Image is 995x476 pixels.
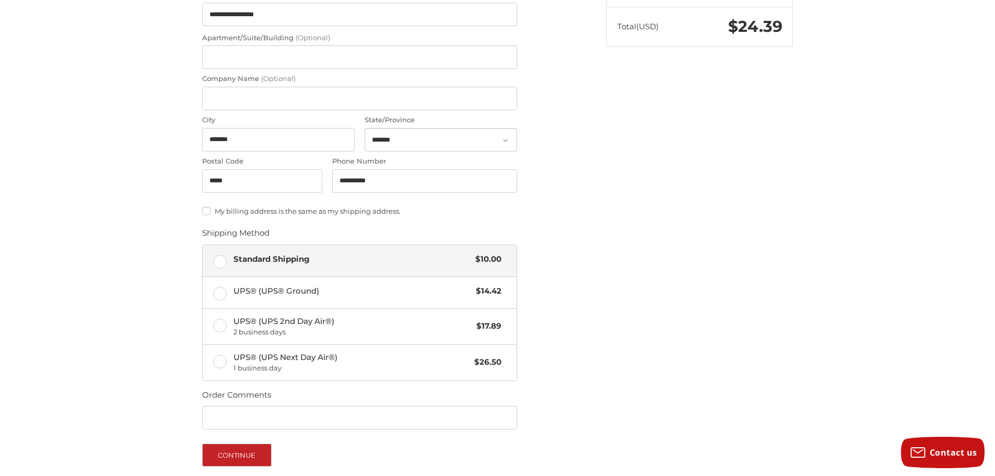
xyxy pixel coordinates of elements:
label: State/Province [365,115,517,125]
span: $10.00 [470,253,501,265]
button: Contact us [901,437,985,468]
span: Standard Shipping [233,253,471,265]
label: City [202,115,355,125]
label: Company Name [202,74,517,84]
label: Phone Number [332,156,517,167]
span: $17.89 [471,320,501,332]
span: UPS® (UPS® Ground) [233,285,471,297]
legend: Shipping Method [202,227,270,244]
label: My billing address is the same as my shipping address. [202,207,517,215]
span: $26.50 [469,356,501,368]
label: Apartment/Suite/Building [202,33,517,43]
span: $14.42 [471,285,501,297]
small: (Optional) [296,33,330,42]
label: Postal Code [202,156,322,167]
small: (Optional) [261,74,296,83]
span: 2 business days [233,327,472,338]
legend: Order Comments [202,389,271,406]
span: UPS® (UPS Next Day Air®) [233,352,470,374]
span: 1 business day [233,363,470,374]
span: $24.39 [728,17,782,36]
span: UPS® (UPS 2nd Day Air®) [233,316,472,338]
button: Continue [202,444,272,467]
span: Contact us [930,447,977,458]
span: Total (USD) [617,21,659,31]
